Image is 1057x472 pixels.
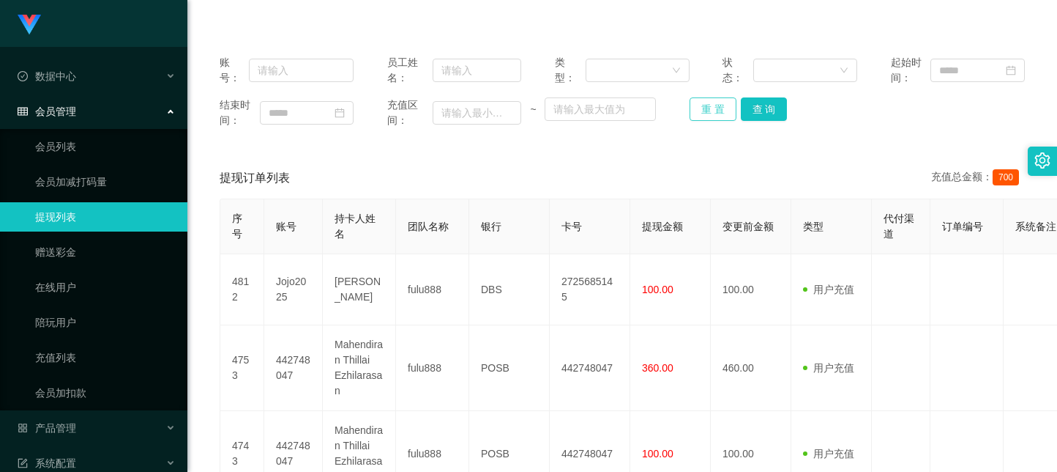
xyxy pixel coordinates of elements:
span: 状态： [722,55,753,86]
button: 重 置 [690,97,736,121]
button: 查 询 [741,97,788,121]
span: 用户充值 [803,362,854,374]
td: 100.00 [711,254,791,325]
span: 100.00 [642,284,673,295]
span: 100.00 [642,448,673,460]
img: logo.9652507e.png [18,15,41,35]
a: 在线用户 [35,273,176,302]
span: 结束时间： [220,97,260,128]
span: 账号 [276,221,296,232]
i: 图标: check-circle-o [18,71,28,81]
span: 提现金额 [642,221,683,232]
span: 产品管理 [18,422,76,434]
i: 图标: calendar [335,108,345,118]
td: POSB [469,325,550,411]
a: 会员列表 [35,132,176,161]
span: 数据中心 [18,70,76,82]
span: 起始时间： [891,55,931,86]
input: 请输入 [433,59,522,82]
td: Mahendiran Thillai Ezhilarasan [323,325,396,411]
div: 充值总金额： [931,169,1025,187]
span: 变更前金额 [722,221,774,232]
a: 提现列表 [35,202,176,232]
span: 充值区间： [387,97,432,128]
span: 系统配置 [18,457,76,469]
span: 用户充值 [803,448,854,460]
a: 会员加减打码量 [35,167,176,196]
span: 账号： [220,55,249,86]
a: 陪玩用户 [35,308,176,337]
span: 会员管理 [18,106,76,117]
a: 赠送彩金 [35,237,176,267]
span: 用户充值 [803,284,854,295]
td: DBS [469,254,550,325]
i: 图标: table [18,106,28,117]
span: 代付渠道 [884,213,914,240]
span: 类型 [803,221,823,232]
span: 序号 [232,213,242,240]
a: 充值列表 [35,343,176,372]
span: 提现订单列表 [220,169,290,187]
span: 银行 [481,221,501,232]
td: 2725685145 [550,254,630,325]
i: 图标: setting [1034,152,1050,169]
td: 442748047 [550,325,630,411]
span: 类型： [555,55,586,86]
td: fulu888 [396,325,469,411]
i: 图标: appstore-o [18,423,28,433]
a: 会员加扣款 [35,378,176,408]
i: 图标: down [840,66,848,76]
span: 员工姓名： [387,55,432,86]
span: 团队名称 [408,221,449,232]
span: ~ [521,102,545,117]
i: 图标: down [672,66,681,76]
span: 360.00 [642,362,673,374]
td: 460.00 [711,325,791,411]
span: 700 [993,169,1019,185]
td: fulu888 [396,254,469,325]
span: 订单编号 [942,221,983,232]
input: 请输入 [249,59,354,82]
i: 图标: calendar [1006,65,1016,75]
input: 请输入最小值为 [433,101,522,125]
td: 4753 [220,325,264,411]
td: 4812 [220,254,264,325]
i: 图标: form [18,458,28,468]
input: 请输入最大值为 [545,97,655,121]
td: 442748047 [264,325,323,411]
span: 卡号 [561,221,582,232]
span: 持卡人姓名 [335,213,376,240]
span: 系统备注 [1015,221,1056,232]
td: [PERSON_NAME] [323,254,396,325]
td: Jojo2025 [264,254,323,325]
